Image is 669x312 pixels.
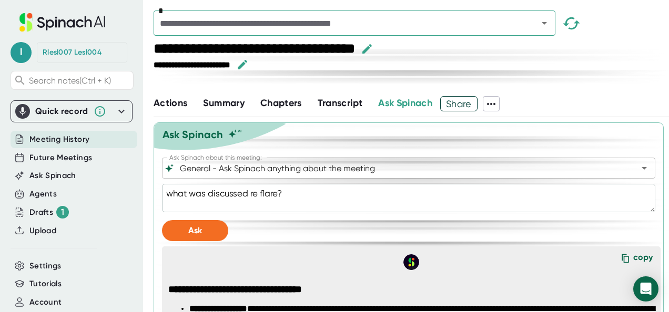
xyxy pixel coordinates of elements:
button: Ask [162,220,228,241]
button: Agents [29,188,57,200]
button: Ask Spinach [378,96,432,110]
button: Upload [29,225,56,237]
div: Quick record [35,106,88,117]
span: Ask Spinach [378,97,432,109]
div: Quick record [15,101,128,122]
span: Ask [188,225,202,235]
span: Actions [154,97,187,109]
div: copy [633,252,653,266]
button: Meeting History [29,133,89,145]
button: Account [29,296,62,308]
div: 1 [56,206,69,219]
button: Summary [203,96,244,110]
button: Tutorials [29,278,62,290]
button: Open [637,161,652,175]
div: Ask Spinach [163,128,223,141]
input: What can we do to help? [178,161,621,175]
span: Search notes (Ctrl + K) [29,76,111,86]
button: Open [537,16,552,30]
span: l [11,42,32,63]
span: Chapters [260,97,302,109]
button: Settings [29,260,62,272]
button: Actions [154,96,187,110]
button: Future Meetings [29,152,92,164]
button: Chapters [260,96,302,110]
div: Open Intercom Messenger [633,276,658,301]
span: Share [441,95,477,113]
div: Rlesl007 Lesl004 [43,48,102,57]
button: Drafts 1 [29,206,69,219]
button: Share [440,96,478,111]
button: Transcript [318,96,363,110]
span: Transcript [318,97,363,109]
div: Drafts [29,206,69,219]
span: Summary [203,97,244,109]
textarea: what was discussed re flare? [162,184,655,212]
button: Ask Spinach [29,170,76,182]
